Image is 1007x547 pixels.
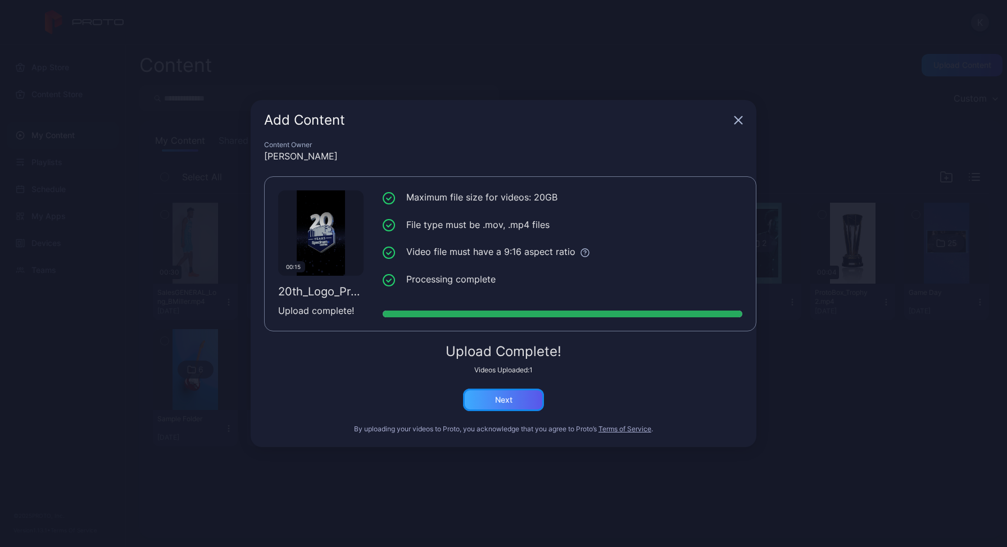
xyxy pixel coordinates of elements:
[264,140,743,149] div: Content Owner
[282,261,305,272] div: 00:15
[383,245,742,259] li: Video file must have a 9:16 aspect ratio
[278,304,364,317] div: Upload complete!
[598,425,651,434] button: Terms of Service
[383,272,742,286] li: Processing complete
[264,366,743,375] div: Videos Uploaded: 1
[463,389,544,411] button: Next
[383,218,742,232] li: File type must be .mov, .mp4 files
[278,285,364,298] div: 20th_Logo_Proto.mp4
[264,149,743,163] div: [PERSON_NAME]
[264,425,743,434] div: By uploading your videos to Proto, you acknowledge that you agree to Proto’s .
[264,345,743,358] div: Upload Complete!
[383,190,742,204] li: Maximum file size for videos: 20GB
[264,113,729,127] div: Add Content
